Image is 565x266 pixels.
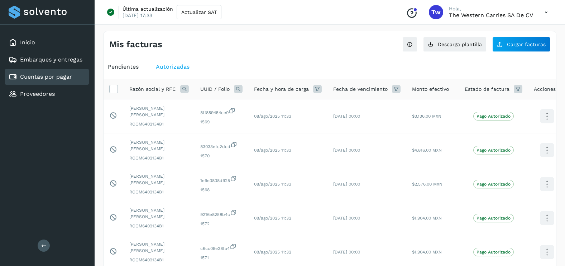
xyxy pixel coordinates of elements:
[465,85,509,93] span: Estado de factura
[5,69,89,85] div: Cuentas por pagar
[449,6,533,12] p: Hola,
[412,85,449,93] span: Monto efectivo
[129,173,189,186] span: [PERSON_NAME] [PERSON_NAME]
[200,243,243,252] span: c6cc09e28fa4
[412,216,442,221] span: $1,904.00 MXN
[108,63,139,70] span: Pendientes
[200,221,243,227] span: 1572
[20,56,82,63] a: Embarques y entregas
[333,85,388,93] span: Fecha de vencimiento
[129,257,189,263] span: ROOM6402134B1
[20,39,35,46] a: Inicio
[333,216,360,221] span: [DATE] 00:00
[477,250,511,255] p: Pago Autorizado
[333,148,360,153] span: [DATE] 00:00
[129,85,176,93] span: Razón social y RFC
[200,209,243,218] span: 9216e8258b4c
[477,148,511,153] p: Pago Autorizado
[5,86,89,102] div: Proveedores
[477,216,511,221] p: Pago Autorizado
[200,85,230,93] span: UUID / Folio
[449,12,533,19] p: The western carries SA de CV
[254,85,309,93] span: Fecha y hora de carga
[20,90,55,97] a: Proveedores
[412,114,441,119] span: $3,136.00 MXN
[200,175,243,184] span: 1e9e3838d925
[5,35,89,50] div: Inicio
[534,85,556,93] span: Acciones
[412,250,442,255] span: $1,904.00 MXN
[507,42,546,47] span: Cargar facturas
[129,207,189,220] span: [PERSON_NAME] [PERSON_NAME]
[333,250,360,255] span: [DATE] 00:00
[156,63,190,70] span: Autorizadas
[254,148,291,153] span: 08/ago/2025 11:33
[20,73,72,80] a: Cuentas por pagar
[5,52,89,68] div: Embarques y entregas
[477,182,511,187] p: Pago Autorizado
[254,182,291,187] span: 08/ago/2025 11:33
[129,223,189,229] span: ROOM6402134B1
[412,148,442,153] span: $4,816.00 MXN
[333,114,360,119] span: [DATE] 00:00
[129,241,189,254] span: [PERSON_NAME] [PERSON_NAME]
[200,255,243,261] span: 1571
[200,141,243,150] span: 83033efc2dcd
[123,12,152,19] p: [DATE] 17:33
[181,10,217,15] span: Actualizar SAT
[200,187,243,193] span: 1568
[129,139,189,152] span: [PERSON_NAME] [PERSON_NAME]
[200,119,243,125] span: 1569
[412,182,442,187] span: $2,576.00 MXN
[477,114,511,119] p: Pago Autorizado
[438,42,482,47] span: Descarga plantilla
[492,37,550,52] button: Cargar facturas
[423,37,487,52] button: Descarga plantilla
[254,216,291,221] span: 08/ago/2025 11:32
[123,6,173,12] p: Última actualización
[129,105,189,118] span: [PERSON_NAME] [PERSON_NAME]
[129,121,189,127] span: ROOM6402134B1
[254,114,291,119] span: 08/ago/2025 11:33
[333,182,360,187] span: [DATE] 00:00
[200,107,243,116] span: 8ff859454ce0
[200,153,243,159] span: 1570
[254,250,291,255] span: 08/ago/2025 11:32
[129,155,189,161] span: ROOM6402134B1
[129,189,189,195] span: ROOM6402134B1
[177,5,221,19] button: Actualizar SAT
[109,39,162,50] h4: Mis facturas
